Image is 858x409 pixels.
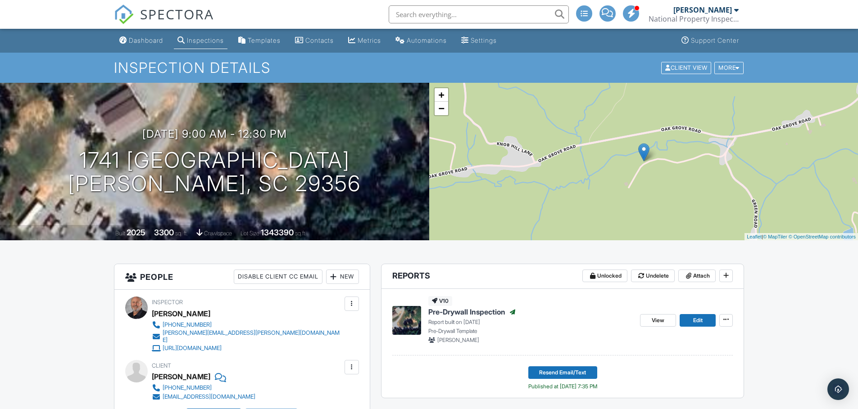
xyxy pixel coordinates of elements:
[152,392,255,401] a: [EMAIL_ADDRESS][DOMAIN_NAME]
[673,5,732,14] div: [PERSON_NAME]
[661,62,711,74] div: Client View
[68,148,361,196] h1: 1741 [GEOGRAPHIC_DATA] [PERSON_NAME], SC 29356
[152,344,342,353] a: [URL][DOMAIN_NAME]
[291,32,337,49] a: Contacts
[691,36,739,44] div: Support Center
[435,88,448,102] a: Zoom in
[763,234,787,239] a: © MapTiler
[435,102,448,115] a: Zoom out
[142,128,287,140] h3: [DATE] 9:00 am - 12:30 pm
[649,14,739,23] div: National Property Inspections Greenville-Spartanburg
[163,321,212,328] div: [PHONE_NUMBER]
[295,230,306,237] span: sq.ft.
[114,12,214,31] a: SPECTORA
[204,230,232,237] span: crawlspace
[827,378,849,400] div: Open Intercom Messenger
[152,329,342,344] a: [PERSON_NAME][EMAIL_ADDRESS][PERSON_NAME][DOMAIN_NAME]
[261,228,294,237] div: 1343390
[114,60,745,76] h1: Inspection Details
[127,228,145,237] div: 2025
[714,62,744,74] div: More
[345,32,385,49] a: Metrics
[116,32,167,49] a: Dashboard
[129,36,163,44] div: Dashboard
[678,32,743,49] a: Support Center
[114,264,370,290] h3: People
[234,270,322,284] div: Disable Client CC Email
[152,383,255,392] a: [PHONE_NUMBER]
[152,370,210,383] div: [PERSON_NAME]
[152,299,183,306] span: Inspector
[114,4,134,24] img: The Best Home Inspection Software - Spectora
[660,64,713,71] a: Client View
[187,36,224,44] div: Inspections
[175,230,188,237] span: sq. ft.
[326,270,359,284] div: New
[154,228,174,237] div: 3300
[389,5,569,23] input: Search everything...
[305,36,334,44] div: Contacts
[241,230,259,237] span: Lot Size
[745,233,858,241] div: |
[163,345,222,352] div: [URL][DOMAIN_NAME]
[747,234,762,239] a: Leaflet
[163,329,342,344] div: [PERSON_NAME][EMAIL_ADDRESS][PERSON_NAME][DOMAIN_NAME]
[163,393,255,400] div: [EMAIL_ADDRESS][DOMAIN_NAME]
[789,234,856,239] a: © OpenStreetMap contributors
[392,32,450,49] a: Automations (Advanced)
[152,307,210,320] div: [PERSON_NAME]
[152,362,171,369] span: Client
[458,32,500,49] a: Settings
[471,36,497,44] div: Settings
[115,230,125,237] span: Built
[407,36,447,44] div: Automations
[235,32,284,49] a: Templates
[358,36,381,44] div: Metrics
[140,4,214,23] span: SPECTORA
[163,384,212,391] div: [PHONE_NUMBER]
[152,320,342,329] a: [PHONE_NUMBER]
[174,32,227,49] a: Inspections
[248,36,281,44] div: Templates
